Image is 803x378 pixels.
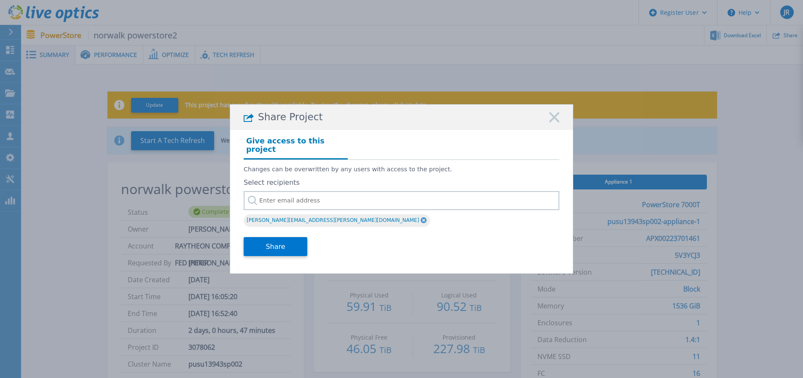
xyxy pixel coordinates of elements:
span: Share Project [258,111,323,123]
div: [PERSON_NAME][EMAIL_ADDRESS][PERSON_NAME][DOMAIN_NAME] [244,214,430,227]
input: Enter email address [244,191,559,210]
label: Select recipients [244,179,559,186]
p: Changes can be overwritten by any users with access to the project. [244,166,559,173]
h4: Give access to this project [244,134,348,159]
button: Share [244,237,307,256]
